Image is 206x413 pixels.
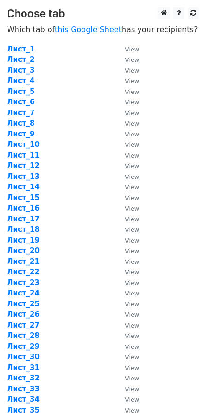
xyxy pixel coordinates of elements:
[7,268,40,276] strong: Лист_22
[7,161,40,170] a: Лист_12
[125,110,139,117] small: View
[7,225,40,234] strong: Лист_18
[125,332,139,339] small: View
[7,363,40,372] a: Лист_31
[115,45,139,53] a: View
[7,342,40,351] strong: Лист_29
[7,385,40,393] a: Лист_33
[7,278,40,287] strong: Лист_23
[125,343,139,350] small: View
[115,119,139,127] a: View
[125,173,139,180] small: View
[115,109,139,117] a: View
[115,87,139,96] a: View
[55,25,122,34] a: this Google Sheet
[125,237,139,244] small: View
[7,395,40,404] a: Лист_34
[7,310,40,319] a: Лист_26
[125,120,139,127] small: View
[115,194,139,202] a: View
[125,184,139,191] small: View
[7,45,35,53] strong: Лист_1
[7,76,35,85] a: Лист_4
[125,99,139,106] small: View
[125,322,139,329] small: View
[7,257,40,266] strong: Лист_21
[7,374,40,382] a: Лист_32
[125,375,139,382] small: View
[7,98,35,106] a: Лист_6
[115,374,139,382] a: View
[7,236,40,244] a: Лист_19
[7,215,40,223] strong: Лист_17
[125,311,139,318] small: View
[7,321,40,329] strong: Лист_27
[115,140,139,149] a: View
[115,257,139,266] a: View
[115,225,139,234] a: View
[125,386,139,393] small: View
[115,289,139,297] a: View
[115,172,139,181] a: View
[125,46,139,53] small: View
[125,279,139,287] small: View
[125,364,139,371] small: View
[115,98,139,106] a: View
[125,88,139,95] small: View
[115,215,139,223] a: View
[115,130,139,138] a: View
[7,183,40,191] a: Лист_14
[7,246,40,255] a: Лист_20
[125,290,139,297] small: View
[7,300,40,308] strong: Лист_25
[7,87,35,96] a: Лист_5
[7,7,199,21] h3: Choose tab
[7,140,40,149] a: Лист_10
[125,194,139,202] small: View
[115,151,139,160] a: View
[7,194,40,202] strong: Лист_15
[115,55,139,64] a: View
[7,289,40,297] strong: Лист_24
[115,353,139,361] a: View
[115,300,139,308] a: View
[115,363,139,372] a: View
[125,258,139,265] small: View
[125,226,139,233] small: View
[125,354,139,361] small: View
[115,310,139,319] a: View
[125,396,139,403] small: View
[7,130,35,138] a: Лист_9
[115,204,139,212] a: View
[125,152,139,159] small: View
[7,151,40,160] a: Лист_11
[7,353,40,361] a: Лист_30
[115,385,139,393] a: View
[125,205,139,212] small: View
[7,109,35,117] a: Лист_7
[115,183,139,191] a: View
[7,119,35,127] a: Лист_8
[7,55,35,64] a: Лист_2
[125,301,139,308] small: View
[125,77,139,84] small: View
[7,204,40,212] a: Лист_16
[115,236,139,244] a: View
[125,141,139,148] small: View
